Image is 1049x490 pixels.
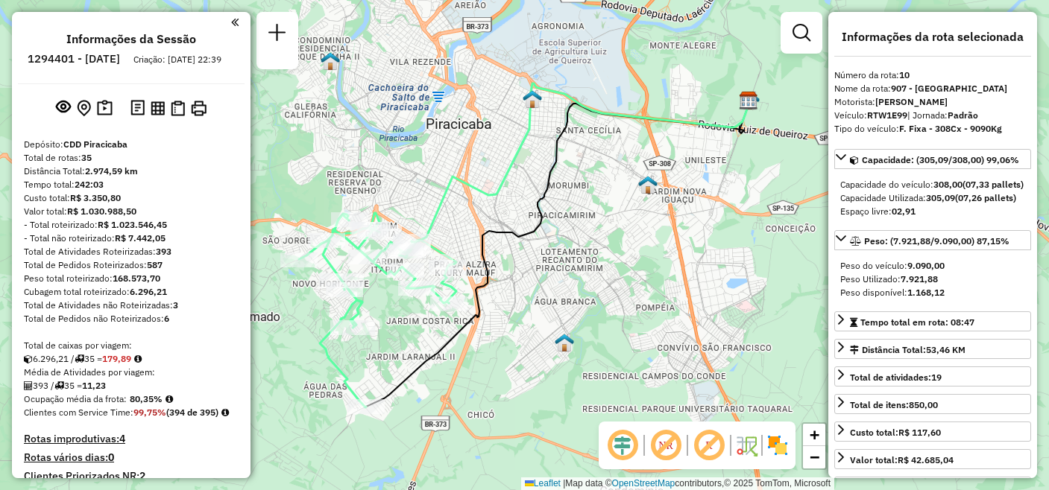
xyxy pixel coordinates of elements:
[24,138,239,151] div: Depósito:
[24,258,239,272] div: Total de Pedidos Roteirizados:
[24,339,239,352] div: Total de caixas por viagem:
[188,98,210,119] button: Imprimir Rotas
[147,259,163,270] strong: 587
[66,32,196,46] h4: Informações da Sessão
[850,454,954,467] div: Valor total:
[24,393,127,404] span: Ocupação média da frota:
[834,122,1031,136] div: Tipo do veículo:
[24,407,133,418] span: Clientes com Service Time:
[24,165,239,178] div: Distância Total:
[955,192,1016,203] strong: (07,26 pallets)
[803,424,825,446] a: Zoom in
[102,353,131,364] strong: 179,89
[173,299,178,311] strong: 3
[834,230,1031,250] a: Peso: (7.921,88/9.090,00) 87,15%
[899,69,910,80] strong: 10
[834,394,1031,414] a: Total de itens:850,00
[691,427,727,463] span: Exibir rótulo
[834,69,1031,82] div: Número da rota:
[24,379,239,392] div: 393 / 35 =
[810,425,819,444] span: +
[803,446,825,468] a: Zoom out
[24,232,239,245] div: - Total não roteirizado:
[834,421,1031,442] a: Custo total:R$ 117,60
[740,91,760,110] img: Ponto de Apoio FAD Piracicaba
[766,433,790,457] img: Exibir/Ocultar setores
[148,98,168,118] button: Visualizar relatório de Roteirização
[24,354,33,363] i: Cubagem total roteirizado
[75,354,84,363] i: Total de rotas
[24,312,239,325] div: Total de Pedidos não Roteirizados:
[24,451,239,464] h4: Rotas vários dias:
[907,260,945,271] strong: 9.090,00
[63,139,127,150] strong: CDD Piracicaba
[840,205,1025,218] div: Espaço livre:
[521,477,834,490] div: Map data © contributors,© 2025 TomTom, Microsoft
[156,246,171,257] strong: 393
[24,151,239,165] div: Total de rotas:
[739,91,758,110] img: CDD Piracicaba
[931,372,942,383] strong: 19
[907,109,978,121] span: | Jornada:
[24,366,239,379] div: Média de Atividades por viagem:
[909,399,938,410] strong: 850,00
[24,285,239,299] div: Cubagem total roteirizado:
[130,286,167,297] strong: 6.296,21
[24,381,33,390] i: Total de Atividades
[75,179,104,190] strong: 242:03
[24,272,239,285] div: Peso total roteirizado:
[850,372,942,383] span: Total de atividades:
[53,96,74,120] button: Exibir sessão original
[231,13,239,31] a: Clique aqui para minimizar o painel
[834,339,1031,359] a: Distância Total:53,46 KM
[612,478,675,489] a: OpenStreetMap
[834,311,1031,331] a: Tempo total em rota: 08:47
[834,30,1031,44] h4: Informações da rota selecionada
[70,192,121,203] strong: R$ 3.350,80
[113,273,160,284] strong: 168.573,70
[98,219,167,230] strong: R$ 1.023.546,45
[164,313,169,324] strong: 6
[898,454,954,465] strong: R$ 42.685,04
[166,395,173,404] em: Média calculada utilizando a maior ocupação (%Peso ou %Cubagem) de cada rota da sessão. Rotas cro...
[638,175,658,194] img: 480 UDC Light Piracicaba
[67,206,136,217] strong: R$ 1.030.988,50
[834,449,1031,469] a: Valor total:R$ 42.685,04
[834,149,1031,169] a: Capacidade: (305,09/308,00) 99,06%
[24,218,239,232] div: - Total roteirizado:
[108,451,114,464] strong: 0
[24,178,239,191] div: Tempo total:
[834,109,1031,122] div: Veículo:
[891,83,1007,94] strong: 907 - [GEOGRAPHIC_DATA]
[963,179,1024,190] strong: (07,33 pallets)
[892,206,916,217] strong: 02,91
[166,407,218,418] strong: (394 de 395)
[862,154,1019,165] span: Capacidade: (305,09/308,00) 99,06%
[926,192,955,203] strong: 305,09
[734,433,758,457] img: Fluxo de ruas
[860,316,974,328] span: Tempo total em rota: 08:47
[221,408,229,417] em: Rotas cross docking consideradas
[130,393,163,404] strong: 80,35%
[24,433,239,445] h4: Rotas improdutivas:
[648,427,684,463] span: Exibir NR
[127,53,227,66] div: Criação: [DATE] 22:39
[134,354,142,363] i: Meta Caixas/viagem: 210,50 Diferença: -30,61
[850,426,941,439] div: Custo total:
[54,381,64,390] i: Total de rotas
[864,235,1009,246] span: Peso: (7.921,88/9.090,00) 87,15%
[24,470,239,483] h4: Clientes Priorizados NR:
[834,82,1031,95] div: Nome da rota:
[115,232,166,244] strong: R$ 7.442,05
[85,165,138,176] strong: 2.974,59 km
[139,469,145,483] strong: 2
[28,52,120,66] h6: 1294401 - [DATE]
[24,191,239,205] div: Custo total:
[787,18,816,48] a: Exibir filtros
[907,287,945,298] strong: 1.168,12
[127,97,148,120] button: Logs desbloquear sessão
[563,478,565,489] span: |
[840,178,1025,191] div: Capacidade do veículo:
[926,344,965,355] span: 53,46 KM
[840,273,1025,286] div: Peso Utilizado:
